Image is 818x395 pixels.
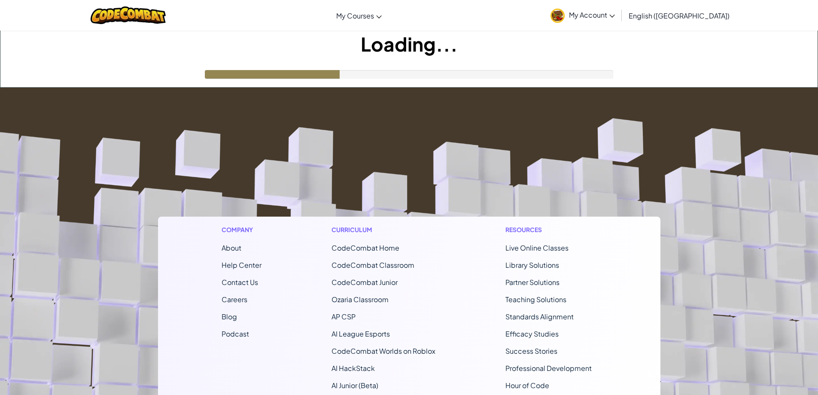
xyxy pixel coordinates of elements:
a: Success Stories [505,346,557,355]
a: Ozaria Classroom [331,295,389,304]
a: Blog [222,312,237,321]
a: CodeCombat Worlds on Roblox [331,346,435,355]
a: CodeCombat Junior [331,278,398,287]
a: AP CSP [331,312,356,321]
a: AI HackStack [331,364,375,373]
h1: Curriculum [331,225,435,234]
a: English ([GEOGRAPHIC_DATA]) [624,4,734,27]
h1: Resources [505,225,597,234]
span: CodeCombat Home [331,243,399,252]
a: My Courses [332,4,386,27]
a: Podcast [222,329,249,338]
h1: Loading... [0,31,818,57]
h1: Company [222,225,262,234]
a: Efficacy Studies [505,329,559,338]
a: AI League Esports [331,329,390,338]
img: avatar [550,9,565,23]
a: Teaching Solutions [505,295,566,304]
a: Partner Solutions [505,278,560,287]
a: Help Center [222,260,262,269]
a: Careers [222,295,247,304]
a: Live Online Classes [505,243,569,252]
a: My Account [546,2,619,29]
a: About [222,243,241,252]
span: My Account [569,10,615,19]
a: Hour of Code [505,381,549,390]
a: AI Junior (Beta) [331,381,378,390]
a: CodeCombat Classroom [331,260,414,269]
a: Library Solutions [505,260,559,269]
span: My Courses [336,11,374,20]
span: Contact Us [222,278,258,287]
img: CodeCombat logo [91,6,166,24]
a: Professional Development [505,364,592,373]
span: English ([GEOGRAPHIC_DATA]) [629,11,730,20]
a: Standards Alignment [505,312,574,321]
